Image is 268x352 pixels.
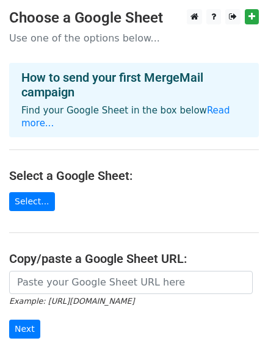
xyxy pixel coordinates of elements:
[9,320,40,339] input: Next
[9,271,253,294] input: Paste your Google Sheet URL here
[9,168,259,183] h4: Select a Google Sheet:
[9,192,55,211] a: Select...
[9,251,259,266] h4: Copy/paste a Google Sheet URL:
[21,105,230,129] a: Read more...
[21,104,247,130] p: Find your Google Sheet in the box below
[21,70,247,99] h4: How to send your first MergeMail campaign
[9,32,259,45] p: Use one of the options below...
[9,296,134,306] small: Example: [URL][DOMAIN_NAME]
[9,9,259,27] h3: Choose a Google Sheet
